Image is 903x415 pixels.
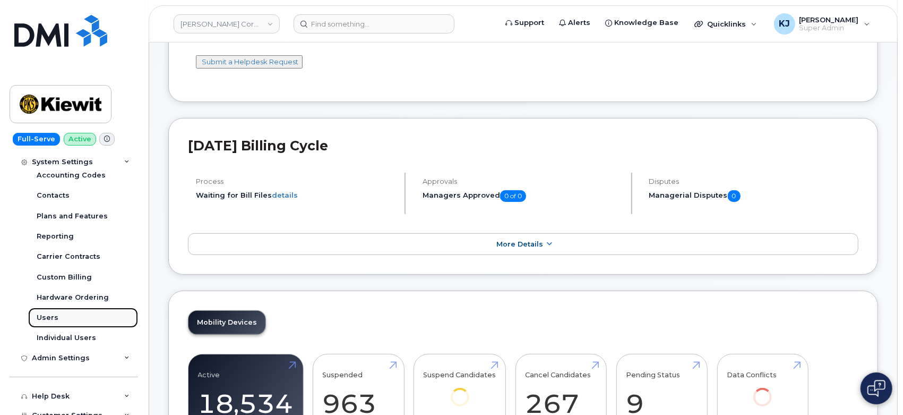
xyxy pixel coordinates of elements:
[614,18,678,28] span: Knowledge Base
[196,177,395,185] h4: Process
[202,57,298,66] a: Submit a Helpdesk Request
[500,190,526,202] span: 0 of 0
[598,12,686,33] a: Knowledge Base
[649,190,858,202] h5: Managerial Disputes
[423,190,622,202] h5: Managers Approved
[496,240,543,248] span: More Details
[188,311,265,334] a: Mobility Devices
[649,177,858,185] h4: Disputes
[272,191,298,199] a: details
[779,18,790,30] span: KJ
[799,24,859,32] span: Super Admin
[707,20,746,28] span: Quicklinks
[867,380,885,397] img: Open chat
[196,55,303,69] button: Submit a Helpdesk Request
[568,18,590,28] span: Alerts
[498,12,552,33] a: Support
[767,13,878,35] div: Kobe Justice
[799,15,859,24] span: [PERSON_NAME]
[728,190,741,202] span: 0
[687,13,764,35] div: Quicklinks
[514,18,544,28] span: Support
[423,177,622,185] h4: Approvals
[174,14,280,33] a: Kiewit Corporation
[294,14,454,33] input: Find something...
[552,12,598,33] a: Alerts
[188,138,858,154] h2: [DATE] Billing Cycle
[196,190,395,200] li: Waiting for Bill Files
